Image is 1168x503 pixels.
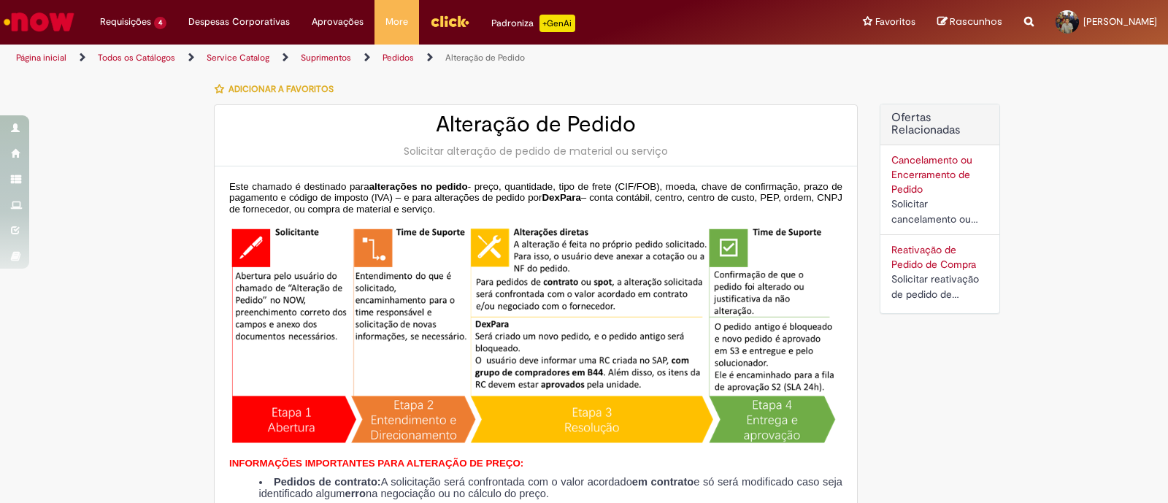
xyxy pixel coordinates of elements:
[98,52,175,64] a: Todos os Catálogos
[891,112,988,137] h2: Ofertas Relacionadas
[445,52,525,64] a: Alteração de Pedido
[154,17,166,29] span: 4
[1083,15,1157,28] span: [PERSON_NAME]
[258,477,842,499] li: A solicitação será confrontada com o valor acordado e só será modificado caso seja identificado a...
[312,15,364,29] span: Aprovações
[491,15,575,32] div: Padroniza
[369,181,468,192] span: alterações no pedido
[385,15,408,29] span: More
[214,74,342,104] button: Adicionar a Favoritos
[11,45,768,72] ul: Trilhas de página
[383,52,414,64] a: Pedidos
[228,83,334,95] span: Adicionar a Favoritos
[188,15,290,29] span: Despesas Corporativas
[430,10,469,32] img: click_logo_yellow_360x200.png
[274,476,381,488] strong: Pedidos de contrato:
[301,52,351,64] a: Suprimentos
[891,272,988,302] div: Solicitar reativação de pedido de compra cancelado ou bloqueado.
[207,52,269,64] a: Service Catalog
[632,476,693,488] strong: em contrato
[875,15,915,29] span: Favoritos
[229,192,842,215] span: – conta contábil, centro, centro de custo, PEP, ordem, CNPJ de fornecedor, ou compra de material ...
[950,15,1002,28] span: Rascunhos
[542,192,580,203] span: DexPara
[229,144,842,158] div: Solicitar alteração de pedido de material ou serviço
[229,458,523,469] span: INFORMAÇÕES IMPORTANTES PARA ALTERAÇÃO DE PREÇO:
[891,153,972,196] a: Cancelamento ou Encerramento de Pedido
[229,181,369,192] span: Este chamado é destinado para
[16,52,66,64] a: Página inicial
[229,112,842,137] h2: Alteração de Pedido
[100,15,151,29] span: Requisições
[880,104,1000,314] div: Ofertas Relacionadas
[1,7,77,37] img: ServiceNow
[229,181,842,204] span: - preço, quantidade, tipo de frete (CIF/FOB), moeda, chave de confirmação, prazo de pagamento e c...
[539,15,575,32] p: +GenAi
[891,243,976,271] a: Reativação de Pedido de Compra
[937,15,1002,29] a: Rascunhos
[891,196,988,227] div: Solicitar cancelamento ou encerramento de Pedido.
[345,488,366,499] strong: erro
